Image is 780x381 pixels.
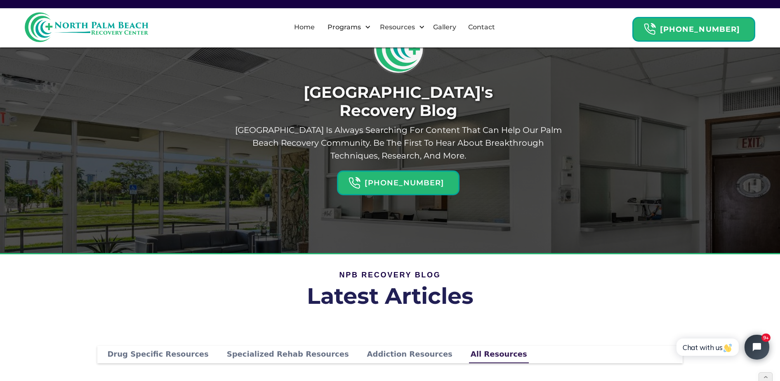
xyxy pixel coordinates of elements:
[367,349,452,359] div: Addiction Resources
[361,177,448,189] h6: [PHONE_NUMBER]
[660,25,740,34] strong: [PHONE_NUMBER]
[337,166,459,195] a: Header Calendar Icons[PHONE_NUMBER]
[107,349,208,359] div: Drug Specific Resources
[246,282,535,310] h1: Latest Articles
[667,328,776,367] iframe: Tidio Chat
[428,14,461,40] a: Gallery
[471,349,527,359] div: All Resources
[632,13,755,42] a: Header Calendar Icons[PHONE_NUMBER]
[289,14,320,40] a: Home
[373,14,427,40] div: Resources
[227,349,349,359] div: Specialized Rehab Resources
[227,124,570,162] p: [GEOGRAPHIC_DATA] is always searching for content that can help our Palm Beach recovery community...
[643,23,656,35] img: Header Calendar Icons
[378,22,417,32] div: Resources
[325,22,363,32] div: Programs
[463,14,500,40] a: Contact
[320,14,373,40] div: Programs
[246,271,535,279] div: NPB Recovery Blog
[227,83,570,120] h1: [GEOGRAPHIC_DATA]'s Recovery Blog
[348,177,361,189] img: Header Calendar Icons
